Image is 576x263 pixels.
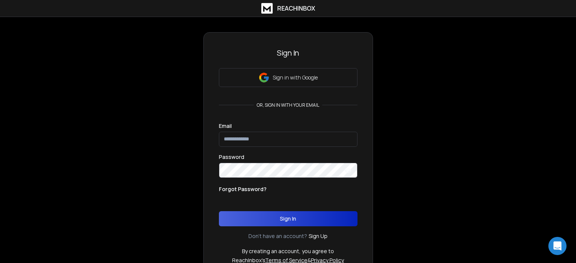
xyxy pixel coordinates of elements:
p: By creating an account, you agree to [242,247,334,255]
a: ReachInbox [261,3,315,14]
label: Password [219,154,244,160]
p: Forgot Password? [219,185,267,193]
p: Don't have an account? [248,232,307,240]
p: or, sign in with your email [254,102,322,108]
a: Sign Up [309,232,328,240]
h3: Sign In [219,48,357,58]
button: Sign in with Google [219,68,357,87]
h1: ReachInbox [277,4,315,13]
p: Sign in with Google [273,74,318,81]
img: logo [261,3,273,14]
div: Open Intercom Messenger [548,237,567,255]
button: Sign In [219,211,357,226]
label: Email [219,123,232,129]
